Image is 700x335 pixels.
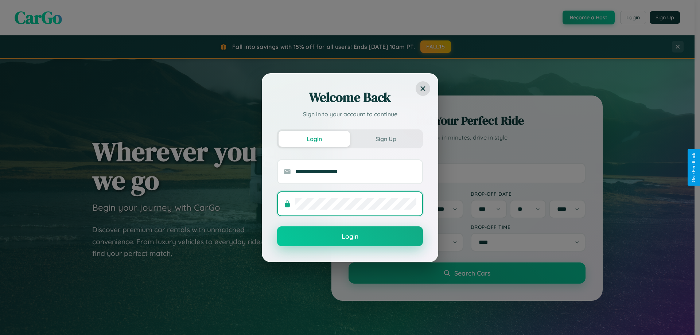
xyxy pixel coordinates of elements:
button: Login [277,226,423,246]
h2: Welcome Back [277,89,423,106]
button: Login [279,131,350,147]
button: Sign Up [350,131,421,147]
div: Give Feedback [691,153,696,182]
p: Sign in to your account to continue [277,110,423,118]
